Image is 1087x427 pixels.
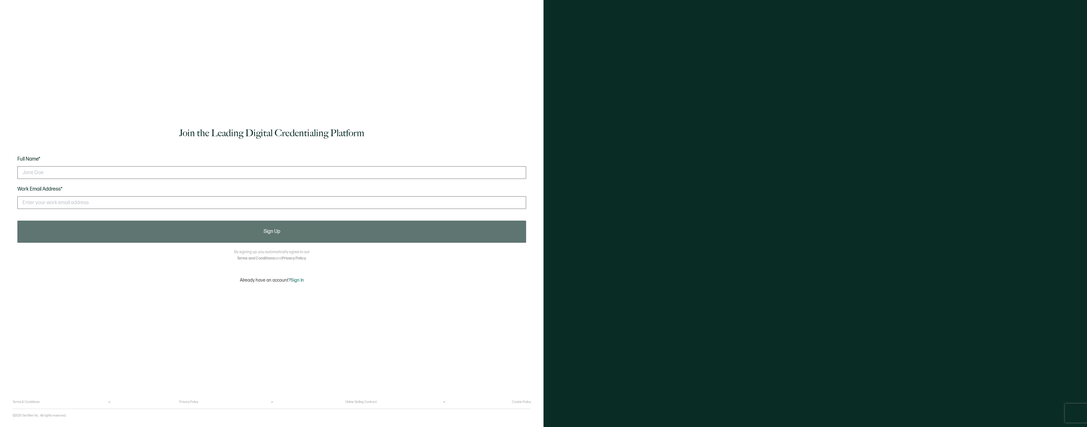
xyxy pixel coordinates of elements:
p: ©2025 Sertifier Inc.. All rights reserved. [13,414,66,418]
span: Sign Up [264,229,280,234]
span: Work Email Address* [17,186,63,192]
h1: Join the Leading Digital Credentialing Platform [179,127,364,139]
p: By signing up, you automatically agree to our and . [234,249,310,262]
p: Already have an account? [240,278,304,283]
a: Online Selling Contract [345,400,377,404]
input: Enter your work email address [17,196,526,209]
a: Terms & Conditions [13,400,39,404]
a: Terms and Conditions [237,256,275,261]
a: Privacy Policy [282,256,306,261]
input: Jane Doe [17,166,526,179]
span: Sign In [291,278,304,283]
span: Full Name* [17,156,40,162]
button: Sign Up [17,221,526,243]
a: Cookie Policy [512,400,531,404]
a: Privacy Policy [179,400,198,404]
